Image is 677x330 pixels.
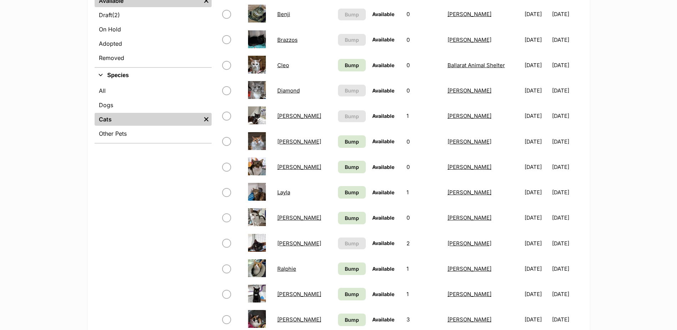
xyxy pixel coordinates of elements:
a: [PERSON_NAME] [448,87,491,94]
a: Diamond [277,87,300,94]
td: [DATE] [552,231,582,256]
a: [PERSON_NAME] [277,138,321,145]
td: [DATE] [522,129,551,154]
a: [PERSON_NAME] [448,240,491,247]
span: Available [372,36,394,42]
td: 0 [404,155,444,179]
span: Bump [345,138,359,145]
td: [DATE] [552,256,582,281]
span: Bump [345,163,359,171]
button: Bump [338,85,366,96]
button: Bump [338,9,366,20]
span: Bump [345,265,359,272]
td: [DATE] [552,27,582,52]
td: 0 [404,205,444,230]
td: 0 [404,2,444,26]
a: [PERSON_NAME] [448,316,491,323]
span: Available [372,291,394,297]
a: Brazzos [277,36,298,43]
td: 1 [404,104,444,128]
td: 1 [404,256,444,281]
a: Adopted [95,37,212,50]
button: Bump [338,110,366,122]
span: Available [372,215,394,221]
a: Layla [277,189,290,196]
a: [PERSON_NAME] [448,11,491,17]
td: [DATE] [522,155,551,179]
span: Available [372,266,394,272]
a: Bump [338,59,366,71]
td: [DATE] [522,231,551,256]
a: [PERSON_NAME] [448,164,491,170]
td: [DATE] [552,180,582,205]
td: [DATE] [552,155,582,179]
td: 2 [404,231,444,256]
td: [DATE] [552,53,582,77]
td: 0 [404,129,444,154]
a: [PERSON_NAME] [448,36,491,43]
a: [PERSON_NAME] [277,164,321,170]
td: 1 [404,180,444,205]
a: [PERSON_NAME] [448,112,491,119]
a: Bump [338,135,366,148]
a: Ralphie [277,265,296,272]
td: [DATE] [522,205,551,230]
button: Bump [338,34,366,46]
a: Bump [338,212,366,224]
td: [DATE] [552,205,582,230]
a: [PERSON_NAME] [277,291,321,297]
div: Species [95,83,212,143]
a: [PERSON_NAME] [277,214,321,221]
a: Dogs [95,99,212,111]
span: Available [372,138,394,144]
a: Bump [338,262,366,275]
span: Bump [345,11,359,18]
a: [PERSON_NAME] [448,265,491,272]
span: Bump [345,240,359,247]
td: [DATE] [522,104,551,128]
td: [DATE] [522,282,551,306]
td: [DATE] [522,256,551,281]
a: Bump [338,314,366,326]
a: Benji [277,11,290,17]
a: [PERSON_NAME] [448,138,491,145]
span: Available [372,240,394,246]
span: Bump [345,61,359,69]
a: On Hold [95,23,212,36]
td: [DATE] [522,180,551,205]
span: Available [372,62,394,68]
span: Bump [345,290,359,298]
span: Bump [345,87,359,94]
td: [DATE] [552,129,582,154]
td: [DATE] [552,104,582,128]
span: Available [372,189,394,195]
a: Bump [338,288,366,300]
td: 0 [404,78,444,103]
td: [DATE] [522,2,551,26]
span: Bump [345,316,359,324]
td: [DATE] [552,2,582,26]
td: [DATE] [522,78,551,103]
a: Cats [95,113,201,126]
a: [PERSON_NAME] [277,316,321,323]
a: [PERSON_NAME] [277,112,321,119]
a: Other Pets [95,127,212,140]
a: Bump [338,161,366,173]
td: 1 [404,282,444,306]
button: Species [95,71,212,80]
span: Bump [345,36,359,44]
a: [PERSON_NAME] [448,214,491,221]
td: [DATE] [522,53,551,77]
span: Available [372,316,394,322]
span: Available [372,87,394,94]
a: Bump [338,186,366,199]
span: Bump [345,214,359,222]
span: Bump [345,112,359,120]
a: [PERSON_NAME] [448,291,491,297]
td: [DATE] [552,282,582,306]
span: Available [372,11,394,17]
a: [PERSON_NAME] [448,189,491,196]
span: (2) [112,11,120,19]
td: 0 [404,27,444,52]
span: Bump [345,189,359,196]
